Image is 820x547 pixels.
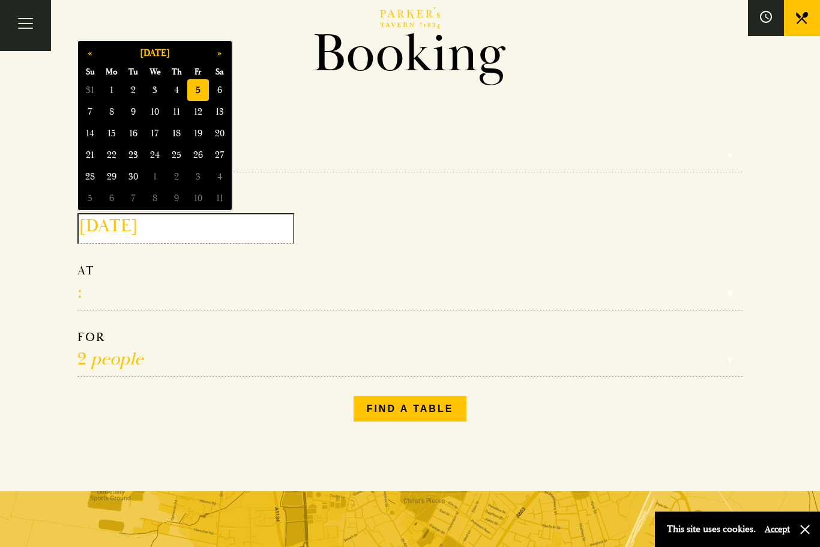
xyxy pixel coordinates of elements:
[166,79,187,101] span: 4
[79,65,101,79] span: Su
[101,144,122,166] span: 22
[187,65,209,79] span: Fr
[354,396,467,422] button: Find a table
[122,166,144,187] span: 30
[122,122,144,144] span: 16
[166,144,187,166] span: 25
[101,79,122,101] span: 1
[209,122,231,144] span: 20
[79,101,101,122] span: 7
[79,166,101,187] span: 28
[209,166,231,187] span: 4
[101,187,122,209] span: 6
[101,101,122,122] span: 8
[101,42,209,64] button: [DATE]
[79,122,101,144] span: 14
[166,122,187,144] span: 18
[122,79,144,101] span: 2
[144,101,166,122] span: 10
[187,101,209,122] span: 12
[144,79,166,101] span: 3
[166,101,187,122] span: 11
[166,187,187,209] span: 9
[122,65,144,79] span: Tu
[79,187,101,209] span: 5
[209,42,231,64] button: »
[187,187,209,209] span: 10
[79,144,101,166] span: 21
[144,166,166,187] span: 1
[187,122,209,144] span: 19
[79,79,101,101] span: 31
[209,79,231,101] span: 6
[187,166,209,187] span: 3
[144,187,166,209] span: 8
[166,65,187,79] span: Th
[765,524,790,535] button: Accept
[209,144,231,166] span: 27
[187,144,209,166] span: 26
[144,122,166,144] span: 17
[79,42,101,64] button: «
[101,122,122,144] span: 15
[799,524,811,536] button: Close and accept
[122,144,144,166] span: 23
[166,166,187,187] span: 2
[209,65,231,79] span: Sa
[144,65,166,79] span: We
[187,79,209,101] span: 5
[101,65,122,79] span: Mo
[144,144,166,166] span: 24
[209,187,231,209] span: 11
[122,101,144,122] span: 9
[101,166,122,187] span: 29
[68,22,752,86] h1: Booking
[122,187,144,209] span: 7
[209,101,231,122] span: 13
[667,521,756,538] p: This site uses cookies.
